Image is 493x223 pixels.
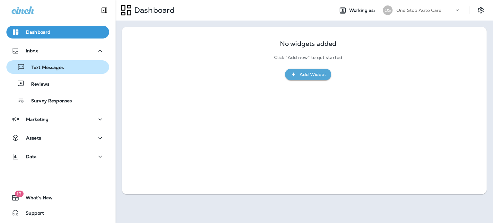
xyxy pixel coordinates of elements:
[26,154,37,159] p: Data
[6,94,109,107] button: Survey Responses
[6,150,109,163] button: Data
[6,26,109,39] button: Dashboard
[25,65,64,71] p: Text Messages
[19,210,44,218] span: Support
[349,8,376,13] span: Working as:
[26,117,48,122] p: Marketing
[25,98,72,104] p: Survey Responses
[6,44,109,57] button: Inbox
[26,48,38,53] p: Inbox
[280,41,336,47] p: No widgets added
[285,69,331,81] button: Add Widget
[6,207,109,219] button: Support
[6,191,109,204] button: 19What's New
[6,77,109,90] button: Reviews
[299,71,326,79] div: Add Widget
[6,60,109,74] button: Text Messages
[132,5,175,15] p: Dashboard
[95,4,113,17] button: Collapse Sidebar
[6,132,109,144] button: Assets
[274,55,342,60] p: Click "Add new" to get started
[19,195,53,203] span: What's New
[475,4,487,16] button: Settings
[396,8,442,13] p: One Stop Auto Care
[15,191,23,197] span: 19
[26,30,50,35] p: Dashboard
[25,81,49,88] p: Reviews
[6,113,109,126] button: Marketing
[26,135,41,141] p: Assets
[383,5,393,15] div: OS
